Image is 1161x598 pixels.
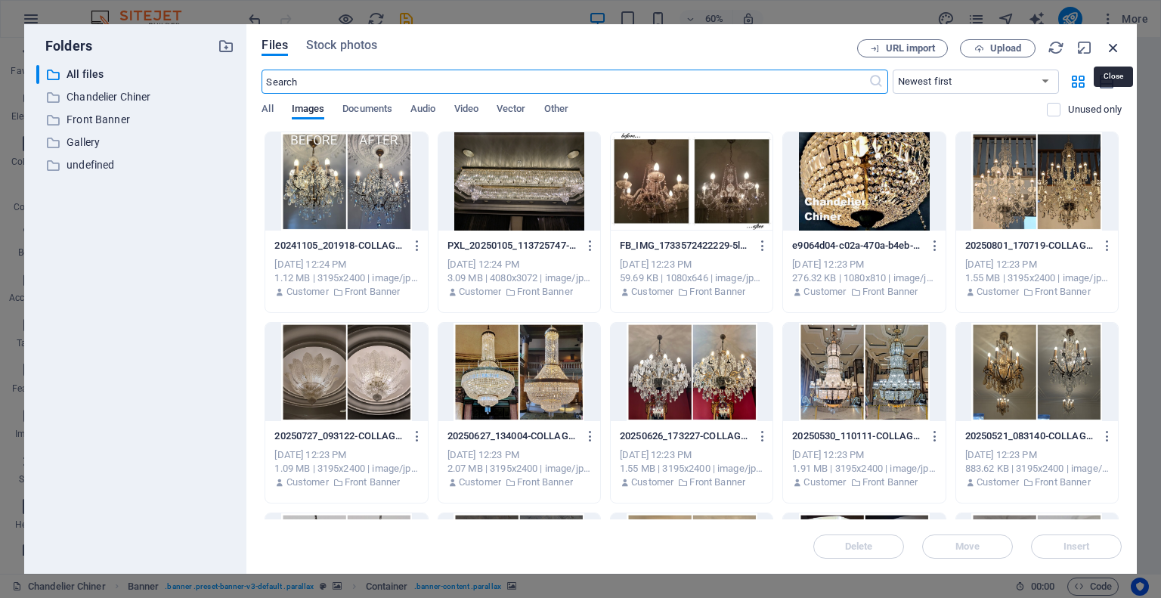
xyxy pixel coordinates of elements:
[1035,285,1091,299] p: Front Banner
[274,429,404,443] p: 20250727_093122-COLLAGE-0SkA4kD3XTZZ2w8yST3X4Q.jpg
[36,110,234,129] div: Front Banner
[792,448,936,462] div: [DATE] 12:23 PM
[286,476,329,489] p: Customer
[342,100,392,121] span: Documents
[36,133,234,152] div: Gallery
[36,36,92,56] p: Folders
[990,44,1021,53] span: Upload
[36,88,234,107] div: Chandelier Chiner
[454,100,478,121] span: Video
[447,476,591,489] div: By: Customer | Folder: Front Banner
[67,134,207,151] p: Gallery
[274,448,418,462] div: [DATE] 12:23 PM
[286,285,329,299] p: Customer
[274,462,418,476] div: 1.09 MB | 3195x2400 | image/jpeg
[36,65,39,84] div: ​
[497,100,526,121] span: Vector
[862,285,918,299] p: Front Banner
[262,36,288,54] span: Files
[803,476,846,489] p: Customer
[857,39,948,57] button: URL import
[447,258,591,271] div: [DATE] 12:24 PM
[960,39,1036,57] button: Upload
[345,476,401,489] p: Front Banner
[447,285,591,299] div: By: Customer | Folder: Front Banner
[620,271,763,285] div: 59.69 KB | 1080x646 | image/jpeg
[459,476,501,489] p: Customer
[977,476,1019,489] p: Customer
[965,239,1095,253] p: 20250801_170719-COLLAGE-GhFwTdKKYABPM-bcYx4ftw.jpg
[274,258,418,271] div: [DATE] 12:24 PM
[447,239,577,253] p: PXL_20250105_113725747-QpVB8OvcivY2CrJ4YBoKJw.jpg
[517,476,573,489] p: Front Banner
[965,271,1109,285] div: 1.55 MB | 3195x2400 | image/jpeg
[792,285,936,299] div: By: Customer | Folder: Front Banner
[620,285,763,299] div: By: Customer | Folder: Front Banner
[965,448,1109,462] div: [DATE] 12:23 PM
[447,448,591,462] div: [DATE] 12:23 PM
[274,271,418,285] div: 1.12 MB | 3195x2400 | image/jpeg
[631,476,673,489] p: Customer
[620,448,763,462] div: [DATE] 12:23 PM
[965,462,1109,476] div: 883.62 KB | 3195x2400 | image/jpeg
[517,285,573,299] p: Front Banner
[218,38,234,54] i: Create new folder
[792,476,936,489] div: By: Customer | Folder: Front Banner
[410,100,435,121] span: Audio
[274,285,418,299] div: By: Customer | Folder: Front Banner
[689,285,745,299] p: Front Banner
[447,462,591,476] div: 2.07 MB | 3195x2400 | image/jpeg
[274,239,404,253] p: 20241105_201918-COLLAGE2-OZxISKmRHVO8nFBIa4peTA.jpg
[792,429,922,443] p: 20250530_110111-COLLAGE-1n71IHZ1bt_RGUSZHtEI1w.jpg
[447,271,591,285] div: 3.09 MB | 4080x3072 | image/jpeg
[620,462,763,476] div: 1.55 MB | 3195x2400 | image/jpeg
[862,476,918,489] p: Front Banner
[1035,476,1091,489] p: Front Banner
[1068,103,1122,116] p: Displays only files that are not in use on the website. Files added during this session can still...
[459,285,501,299] p: Customer
[620,429,750,443] p: 20250626_173227-COLLAGE-4Xcws6bFhWVtf2DA8FlHEA.jpg
[67,156,207,174] p: undefined
[689,476,745,489] p: Front Banner
[544,100,568,121] span: Other
[67,111,207,129] p: Front Banner
[965,285,1109,299] div: By: Customer | Folder: Front Banner
[977,285,1019,299] p: Customer
[620,239,750,253] p: FB_IMG_1733572422229-5l1FGmmtLwG5Gxh6wWKSfQ.jpg
[67,66,207,83] p: All files
[345,285,401,299] p: Front Banner
[631,285,673,299] p: Customer
[965,476,1109,489] div: By: Customer | Folder: Front Banner
[803,285,846,299] p: Customer
[36,156,234,175] div: undefined
[274,476,418,489] div: By: Customer | Folder: Front Banner
[67,88,207,106] p: Chandelier Chiner
[306,36,377,54] span: Stock photos
[262,100,273,121] span: All
[447,429,577,443] p: 20250627_134004-COLLAGE-PA8UUjd2RwgzOBLqGGxLmw.jpg
[965,258,1109,271] div: [DATE] 12:23 PM
[262,70,868,94] input: Search
[792,462,936,476] div: 1.91 MB | 3195x2400 | image/jpeg
[620,476,763,489] div: By: Customer | Folder: Front Banner
[620,258,763,271] div: [DATE] 12:23 PM
[965,429,1095,443] p: 20250521_083140-COLLAGE-qIsz85CbPTbEMwDv8bVxZw.jpg
[792,258,936,271] div: [DATE] 12:23 PM
[792,271,936,285] div: 276.32 KB | 1080x810 | image/jpeg
[792,239,922,253] p: e9064d04-c02a-470a-b4eb-b088c32f3f571-80vL9IIU7ZtkgujUvu7H9w.jpg
[292,100,325,121] span: Images
[886,44,935,53] span: URL import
